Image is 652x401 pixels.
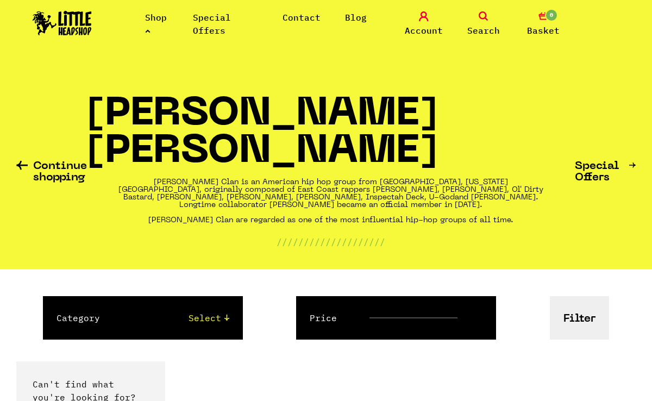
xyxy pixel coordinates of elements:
[575,161,636,184] a: Special Offers
[456,11,511,37] a: Search
[467,24,500,37] span: Search
[16,161,87,184] a: Continue shopping
[545,9,558,22] span: 0
[527,24,560,37] span: Basket
[87,96,575,179] h1: [PERSON_NAME] [PERSON_NAME]
[283,12,321,23] a: Contact
[516,11,570,37] a: 0 Basket
[145,12,167,36] a: Shop
[118,179,543,224] strong: [PERSON_NAME] Clan is an American hip hop group from [GEOGRAPHIC_DATA], [US_STATE][GEOGRAPHIC_DAT...
[550,296,609,340] button: Filter
[193,12,231,36] a: Special Offers
[277,235,385,248] p: ////////////////////
[57,311,100,324] label: Category
[405,24,443,37] span: Account
[33,11,92,35] img: Little Head Shop Logo
[310,311,337,324] label: Price
[345,12,367,23] a: Blog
